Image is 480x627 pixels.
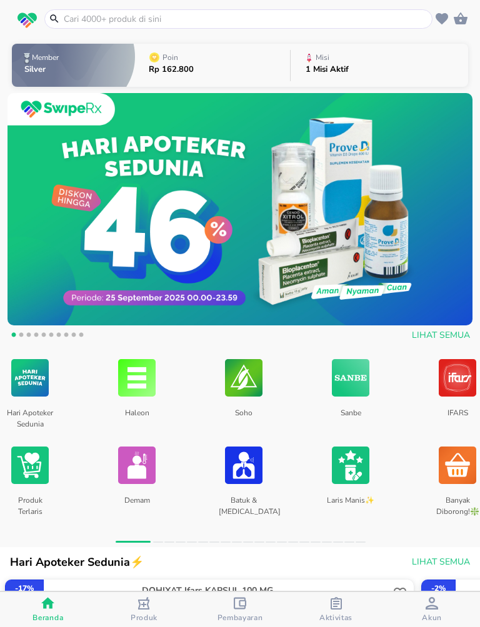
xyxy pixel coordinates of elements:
[439,353,476,403] img: IFARS
[332,440,369,490] img: Laris Manis✨
[326,403,375,432] p: Sanbe
[319,613,352,623] span: Aktivitas
[52,330,65,343] button: 7
[7,330,20,343] button: 1
[17,12,37,29] img: logo_swiperx_s.bd005f3b.svg
[431,583,446,594] p: - 2 %
[192,592,288,627] button: Pembayaran
[32,54,59,61] p: Member
[162,54,178,61] p: Poin
[32,613,63,623] span: Beranda
[422,613,442,623] span: Akun
[11,353,49,403] img: Hari Apoteker Sedunia
[407,551,472,574] button: Lihat Semua
[15,583,34,594] p: - 17 %
[45,330,57,343] button: 6
[15,330,27,343] button: 2
[118,353,156,403] img: Haleon
[11,440,49,490] img: Produk Terlaris
[62,12,429,26] input: Cari 4000+ produk di sini
[24,66,61,74] p: Silver
[407,324,472,347] button: Lihat Semua
[112,490,161,520] p: Demam
[316,54,329,61] p: Misi
[291,41,468,90] button: Misi1 Misi Aktif
[5,490,54,520] p: Produk Terlaris
[225,353,262,403] img: Soho
[306,66,349,74] p: 1 Misi Aktif
[149,66,194,74] p: Rp 162.800
[332,353,369,403] img: Sanbe
[288,592,384,627] button: Aktivitas
[135,41,290,90] button: PoinRp 162.800
[22,330,35,343] button: 3
[142,586,387,596] p: DOHIXAT Ifars KAPSUL 100 MG
[30,330,42,343] button: 4
[219,403,268,432] p: Soho
[75,330,87,343] button: 10
[67,330,80,343] button: 9
[60,330,72,343] button: 8
[96,592,192,627] button: Produk
[5,403,54,432] p: Hari Apoteker Sedunia
[412,328,470,343] span: Lihat Semua
[118,440,156,490] img: Demam
[217,613,263,623] span: Pembayaran
[412,555,470,570] span: Lihat Semua
[7,93,472,325] img: 45d722ad-76df-4f16-af2b-3de58e755ae6.jpeg
[37,330,50,343] button: 5
[12,41,135,90] button: MemberSilver
[112,403,161,432] p: Haleon
[326,490,375,520] p: Laris Manis✨
[219,490,268,520] p: Batuk & [MEDICAL_DATA]
[131,613,157,623] span: Produk
[439,440,476,490] img: Banyak Diborong!❇️
[225,440,262,490] img: Batuk & Flu
[384,592,480,627] button: Akun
